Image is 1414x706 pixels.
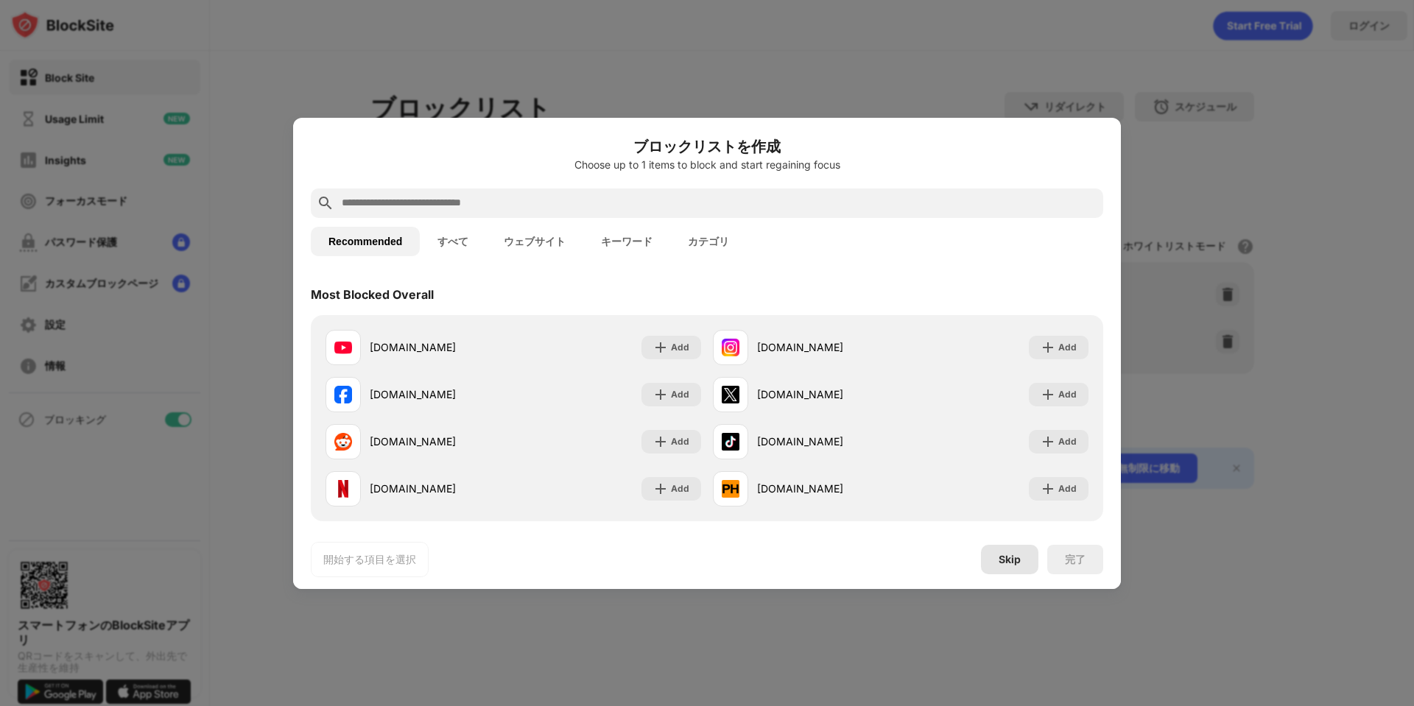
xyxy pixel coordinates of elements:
[317,194,334,212] img: search.svg
[323,552,416,567] div: 開始する項目を選択
[999,554,1021,565] div: Skip
[583,227,670,256] button: キーワード
[370,386,513,402] div: [DOMAIN_NAME]
[722,386,739,403] img: favicons
[1058,481,1077,496] div: Add
[1058,340,1077,355] div: Add
[334,339,352,356] img: favicons
[757,339,901,355] div: [DOMAIN_NAME]
[334,480,352,498] img: favicons
[722,433,739,451] img: favicons
[670,227,747,256] button: カテゴリ
[334,433,352,451] img: favicons
[757,434,901,449] div: [DOMAIN_NAME]
[370,434,513,449] div: [DOMAIN_NAME]
[671,340,689,355] div: Add
[757,481,901,496] div: [DOMAIN_NAME]
[334,386,352,403] img: favicons
[486,227,583,256] button: ウェブサイト
[671,387,689,402] div: Add
[1065,554,1086,565] div: 完了
[1058,434,1077,449] div: Add
[757,386,901,402] div: [DOMAIN_NAME]
[311,287,434,302] div: Most Blocked Overall
[722,480,739,498] img: favicons
[1058,387,1077,402] div: Add
[671,481,689,496] div: Add
[671,434,689,449] div: Add
[420,227,486,256] button: すべて
[311,227,420,256] button: Recommended
[722,339,739,356] img: favicons
[370,481,513,496] div: [DOMAIN_NAME]
[370,339,513,355] div: [DOMAIN_NAME]
[311,159,1103,171] div: Choose up to 1 items to block and start regaining focus
[311,135,1103,158] h6: ブロックリストを作成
